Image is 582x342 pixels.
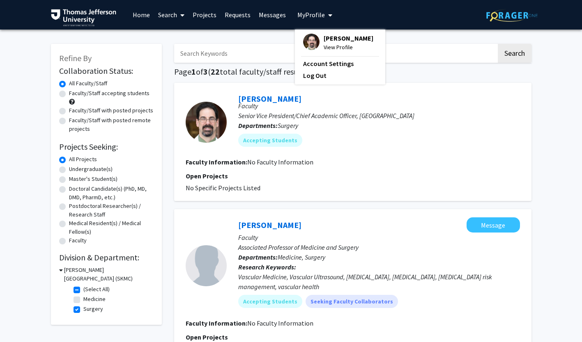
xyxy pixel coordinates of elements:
button: Search [498,44,531,63]
div: Vascular Medicine, Vascular Ultrasound, [MEDICAL_DATA], [MEDICAL_DATA], [MEDICAL_DATA] risk manag... [238,272,520,292]
a: [PERSON_NAME] [238,220,301,230]
img: Profile Picture [303,34,320,50]
img: Thomas Jefferson University Logo [51,9,117,26]
p: Faculty [238,101,520,111]
label: Postdoctoral Researcher(s) / Research Staff [69,202,154,219]
span: No Faculty Information [247,319,313,327]
p: Faculty [238,233,520,242]
h1: Page of ( total faculty/staff results) [174,67,531,77]
span: 1 [191,66,196,77]
label: Doctoral Candidate(s) (PhD, MD, DMD, PharmD, etc.) [69,185,154,202]
label: Medicine [83,295,106,303]
span: View Profile [324,43,373,52]
b: Faculty Information: [186,158,247,166]
a: Account Settings [303,59,377,68]
a: Search [154,0,189,29]
h2: Projects Seeking: [59,142,154,152]
span: No Faculty Information [247,158,313,166]
label: Undergraduate(s) [69,165,113,173]
span: [PERSON_NAME] [324,34,373,43]
p: Open Projects [186,171,520,181]
span: 22 [211,66,220,77]
mat-chip: Accepting Students [238,134,302,147]
button: Message Luis Eraso [467,217,520,233]
label: Medical Resident(s) / Medical Fellow(s) [69,219,154,236]
a: Projects [189,0,221,29]
img: ForagerOne Logo [486,9,538,22]
input: Search Keywords [174,44,497,63]
p: Associated Professor of Medicine and Surgery [238,242,520,252]
a: Home [129,0,154,29]
label: Faculty/Staff with posted projects [69,106,153,115]
b: Departments: [238,253,278,261]
span: Refine By [59,53,92,63]
a: [PERSON_NAME] [238,93,301,104]
h2: Collaboration Status: [59,66,154,76]
p: Senior Vice President/Chief Academic Officer, [GEOGRAPHIC_DATA] [238,111,520,121]
label: Faculty/Staff with posted remote projects [69,116,154,133]
b: Research Keywords: [238,263,296,271]
p: Open Projects [186,332,520,342]
mat-chip: Accepting Students [238,295,302,308]
label: Master's Student(s) [69,175,117,183]
h3: [PERSON_NAME][GEOGRAPHIC_DATA] (SKMC) [64,266,154,283]
div: Profile Picture[PERSON_NAME]View Profile [303,34,373,52]
label: Faculty [69,236,87,245]
label: (Select All) [83,285,110,294]
b: Faculty Information: [186,319,247,327]
label: All Projects [69,155,97,164]
span: Surgery [278,121,298,130]
span: 3 [203,66,208,77]
label: Surgery [83,305,103,313]
b: Departments: [238,121,278,130]
iframe: Chat [6,305,35,336]
a: Log Out [303,71,377,80]
mat-chip: Seeking Faculty Collaborators [306,295,398,308]
a: Messages [255,0,290,29]
a: Requests [221,0,255,29]
span: Medicine, Surgery [278,253,325,261]
label: All Faculty/Staff [69,79,107,88]
h2: Division & Department: [59,253,154,262]
label: Faculty/Staff accepting students [69,89,150,98]
span: No Specific Projects Listed [186,184,260,192]
span: My Profile [297,11,325,19]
